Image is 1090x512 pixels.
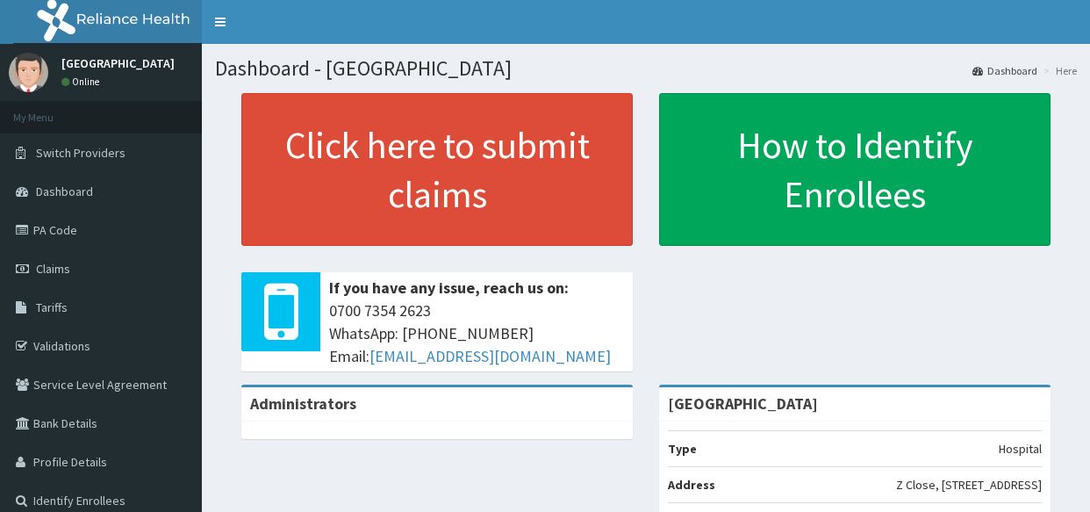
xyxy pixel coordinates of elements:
[250,393,356,414] b: Administrators
[36,184,93,199] span: Dashboard
[668,477,715,493] b: Address
[241,93,633,246] a: Click here to submit claims
[668,441,697,457] b: Type
[36,299,68,315] span: Tariffs
[999,440,1042,458] p: Hospital
[972,63,1037,78] a: Dashboard
[61,76,104,88] a: Online
[329,299,624,367] span: 0700 7354 2623 WhatsApp: [PHONE_NUMBER] Email:
[61,57,175,69] p: [GEOGRAPHIC_DATA]
[215,57,1077,80] h1: Dashboard - [GEOGRAPHIC_DATA]
[36,145,125,161] span: Switch Providers
[896,476,1042,494] p: Z Close, [STREET_ADDRESS]
[659,93,1051,246] a: How to Identify Enrollees
[329,278,569,298] b: If you have any issue, reach us on:
[668,393,818,414] strong: [GEOGRAPHIC_DATA]
[1039,63,1077,78] li: Here
[9,53,48,92] img: User Image
[369,346,611,366] a: [EMAIL_ADDRESS][DOMAIN_NAME]
[36,261,70,277] span: Claims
